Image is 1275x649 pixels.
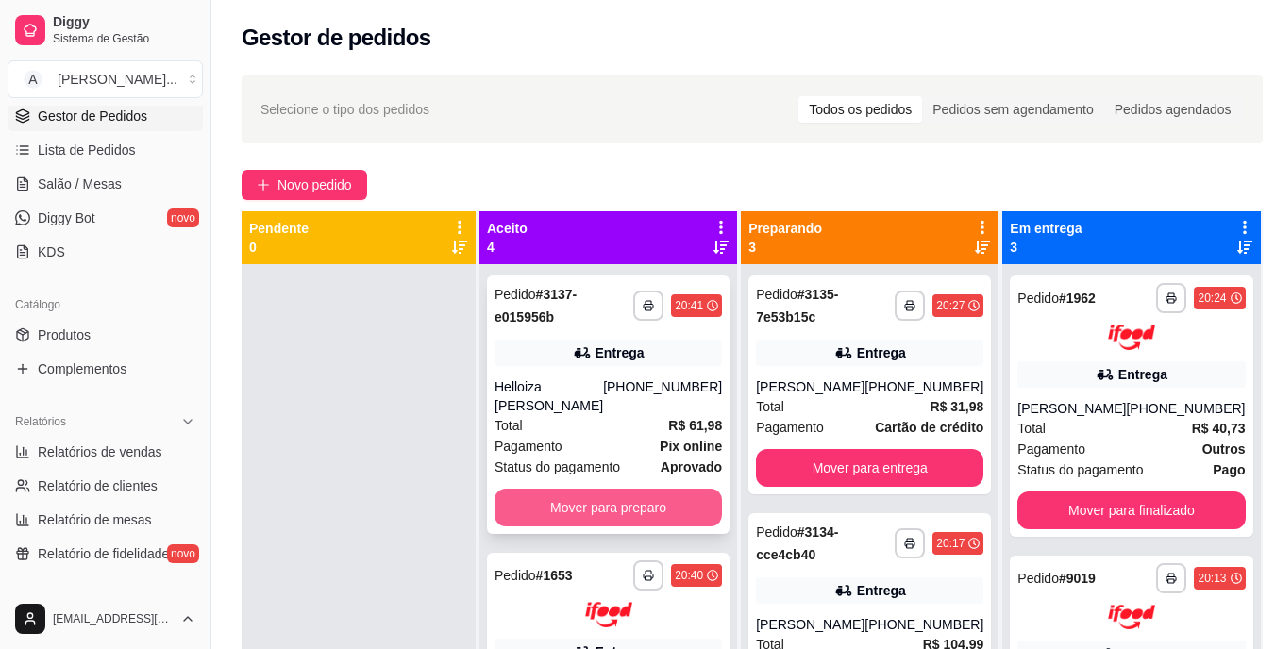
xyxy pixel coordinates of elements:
[38,242,65,261] span: KDS
[257,178,270,191] span: plus
[38,476,158,495] span: Relatório de clientes
[15,414,66,429] span: Relatórios
[1010,219,1082,238] p: Em entrega
[661,459,722,474] strong: aprovado
[242,170,367,200] button: Novo pedido
[495,568,536,583] span: Pedido
[857,581,906,600] div: Entrega
[38,325,91,344] span: Produtos
[756,287,797,302] span: Pedido
[8,596,203,641] button: [EMAIL_ADDRESS][DOMAIN_NAME]
[277,175,352,195] span: Novo pedido
[756,449,983,487] button: Mover para entrega
[936,298,965,313] div: 20:27
[38,175,122,193] span: Salão / Mesas
[1017,491,1245,529] button: Mover para finalizado
[38,359,126,378] span: Complementos
[495,287,577,324] strong: # 3137-e015956b
[756,417,824,438] span: Pagamento
[1017,439,1085,459] span: Pagamento
[53,14,195,31] span: Diggy
[675,298,703,313] div: 20:41
[495,436,562,457] span: Pagamento
[864,615,983,634] div: [PHONE_NUMBER]
[1059,291,1096,306] strong: # 1962
[8,354,203,384] a: Complementos
[1017,459,1143,480] span: Status do pagamento
[24,70,42,89] span: A
[487,238,528,257] p: 4
[487,219,528,238] p: Aceito
[1198,291,1226,306] div: 20:24
[249,219,309,238] p: Pendente
[1202,441,1246,457] strong: Outros
[8,471,203,501] a: Relatório de clientes
[8,539,203,569] a: Relatório de fidelidadenovo
[756,377,864,396] div: [PERSON_NAME]
[242,23,431,53] h2: Gestor de pedidos
[495,377,603,415] div: Helloiza [PERSON_NAME]
[857,343,906,362] div: Entrega
[748,219,822,238] p: Preparando
[249,238,309,257] p: 0
[1017,571,1059,586] span: Pedido
[8,290,203,320] div: Catálogo
[1017,418,1046,439] span: Total
[1126,399,1245,418] div: [PHONE_NUMBER]
[756,524,797,540] span: Pedido
[495,415,523,436] span: Total
[668,418,722,433] strong: R$ 61,98
[1108,605,1155,630] img: ifood
[1104,96,1242,123] div: Pedidos agendados
[8,437,203,467] a: Relatórios de vendas
[603,377,722,415] div: [PHONE_NUMBER]
[8,505,203,535] a: Relatório de mesas
[756,287,838,324] strong: # 3135-7e53b15c
[756,396,784,417] span: Total
[936,536,965,551] div: 20:17
[1213,462,1245,477] strong: Pago
[756,615,864,634] div: [PERSON_NAME]
[596,343,645,362] div: Entrega
[8,320,203,350] a: Produtos
[1198,571,1226,586] div: 20:13
[38,544,169,563] span: Relatório de fidelidade
[875,420,983,435] strong: Cartão de crédito
[1118,365,1167,384] div: Entrega
[53,611,173,626] span: [EMAIL_ADDRESS][DOMAIN_NAME]
[495,457,620,477] span: Status do pagamento
[864,377,983,396] div: [PHONE_NUMBER]
[8,135,203,165] a: Lista de Pedidos
[8,8,203,53] a: DiggySistema de Gestão
[1010,238,1082,257] p: 3
[8,237,203,267] a: KDS
[495,489,722,526] button: Mover para preparo
[8,169,203,199] a: Salão / Mesas
[922,96,1103,123] div: Pedidos sem agendamento
[8,101,203,131] a: Gestor de Pedidos
[1017,399,1126,418] div: [PERSON_NAME]
[8,60,203,98] button: Select a team
[38,442,162,461] span: Relatórios de vendas
[675,568,703,583] div: 20:40
[931,399,984,414] strong: R$ 31,98
[1192,421,1246,436] strong: R$ 40,73
[1017,291,1059,306] span: Pedido
[38,141,136,159] span: Lista de Pedidos
[756,524,838,562] strong: # 3134-cce4cb40
[748,238,822,257] p: 3
[585,602,632,627] img: ifood
[260,99,429,120] span: Selecione o tipo dos pedidos
[660,439,722,454] strong: Pix online
[58,70,177,89] div: [PERSON_NAME] ...
[8,203,203,233] a: Diggy Botnovo
[495,287,536,302] span: Pedido
[53,31,195,46] span: Sistema de Gestão
[38,510,152,529] span: Relatório de mesas
[38,208,95,227] span: Diggy Bot
[38,107,147,125] span: Gestor de Pedidos
[1108,324,1155,350] img: ifood
[536,568,573,583] strong: # 1653
[1059,571,1096,586] strong: # 9019
[798,96,922,123] div: Todos os pedidos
